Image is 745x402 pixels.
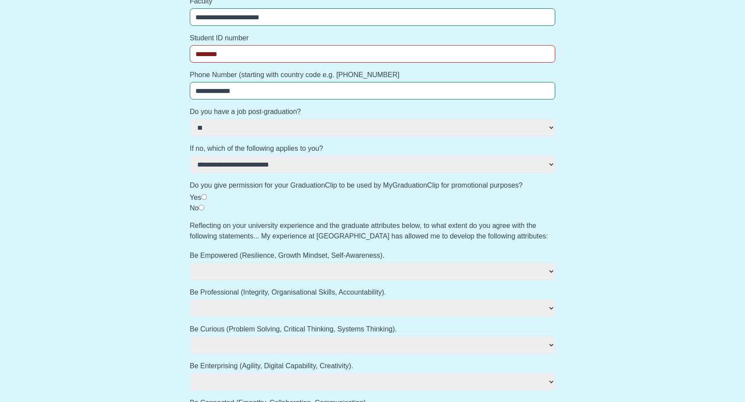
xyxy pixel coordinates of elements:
[190,143,555,154] label: If no, which of the following applies to you?
[190,194,201,201] label: Yes
[190,180,555,191] label: Do you give permission for your GraduationClip to be used by MyGraduationClip for promotional pur...
[190,250,555,261] label: Be Empowered (Resilience, Growth Mindset, Self-Awareness).
[190,221,555,242] label: Reflecting on your university experience and the graduate attributes below, to what extent do you...
[190,324,555,334] label: Be Curious (Problem Solving, Critical Thinking, Systems Thinking).
[190,361,555,371] label: Be Enterprising (Agility, Digital Capability, Creativity).
[190,33,555,43] label: Student ID number
[190,204,199,212] label: No
[190,70,555,80] label: Phone Number (starting with country code e.g. [PHONE_NUMBER]
[190,287,555,298] label: Be Professional (Integrity, Organisational Skills, Accountability).
[190,107,555,117] label: Do you have a job post-graduation?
